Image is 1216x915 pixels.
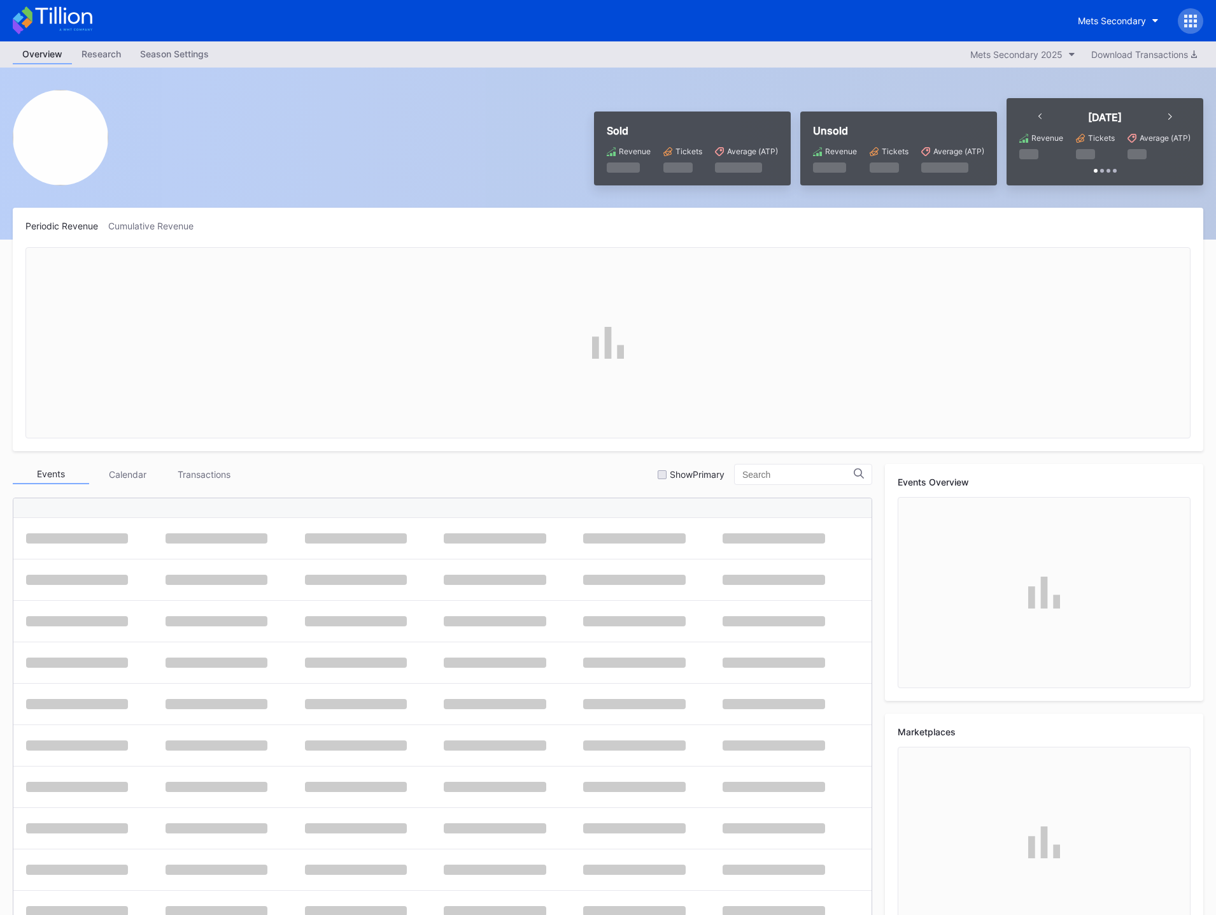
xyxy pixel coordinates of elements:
[933,147,984,156] div: Average (ATP)
[72,45,131,63] div: Research
[72,45,131,64] a: Research
[1140,133,1191,143] div: Average (ATP)
[166,465,242,484] div: Transactions
[619,147,651,156] div: Revenue
[825,147,857,156] div: Revenue
[727,147,778,156] div: Average (ATP)
[670,469,725,480] div: Show Primary
[1068,9,1168,32] button: Mets Secondary
[1078,15,1146,26] div: Mets Secondary
[882,147,908,156] div: Tickets
[89,465,166,484] div: Calendar
[13,465,89,484] div: Events
[742,470,854,480] input: Search
[607,124,778,137] div: Sold
[1031,133,1063,143] div: Revenue
[13,45,72,64] a: Overview
[970,49,1063,60] div: Mets Secondary 2025
[964,46,1082,63] button: Mets Secondary 2025
[108,220,204,231] div: Cumulative Revenue
[675,147,702,156] div: Tickets
[813,124,984,137] div: Unsold
[898,477,1191,487] div: Events Overview
[131,45,218,64] a: Season Settings
[1088,133,1115,143] div: Tickets
[25,220,108,231] div: Periodic Revenue
[1091,49,1197,60] div: Download Transactions
[131,45,218,63] div: Season Settings
[1088,111,1122,124] div: [DATE]
[1085,46,1203,63] button: Download Transactions
[898,726,1191,737] div: Marketplaces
